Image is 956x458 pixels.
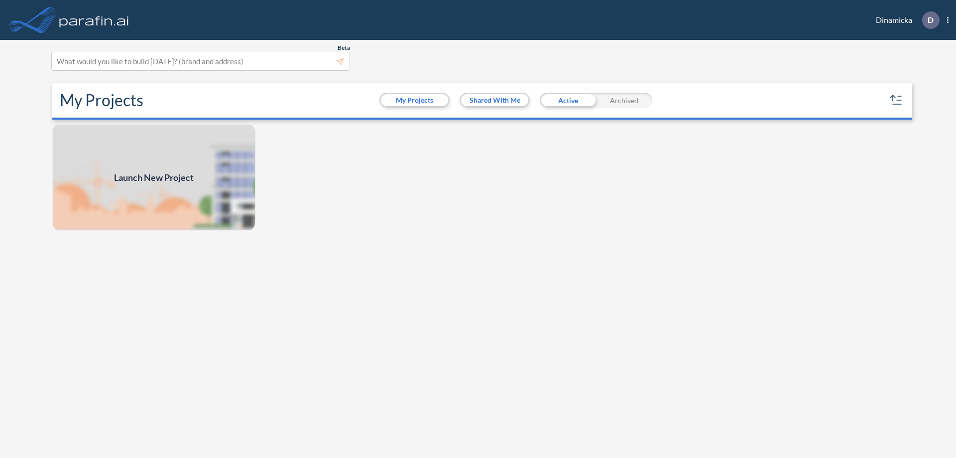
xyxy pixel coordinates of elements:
[461,94,528,106] button: Shared With Me
[52,124,256,231] img: add
[57,10,131,30] img: logo
[52,124,256,231] a: Launch New Project
[540,93,596,108] div: Active
[596,93,652,108] div: Archived
[381,94,448,106] button: My Projects
[114,171,194,184] span: Launch New Project
[928,15,934,24] p: D
[861,11,949,29] div: Dinamicka
[60,91,143,110] h2: My Projects
[888,92,904,108] button: sort
[338,44,350,52] span: Beta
